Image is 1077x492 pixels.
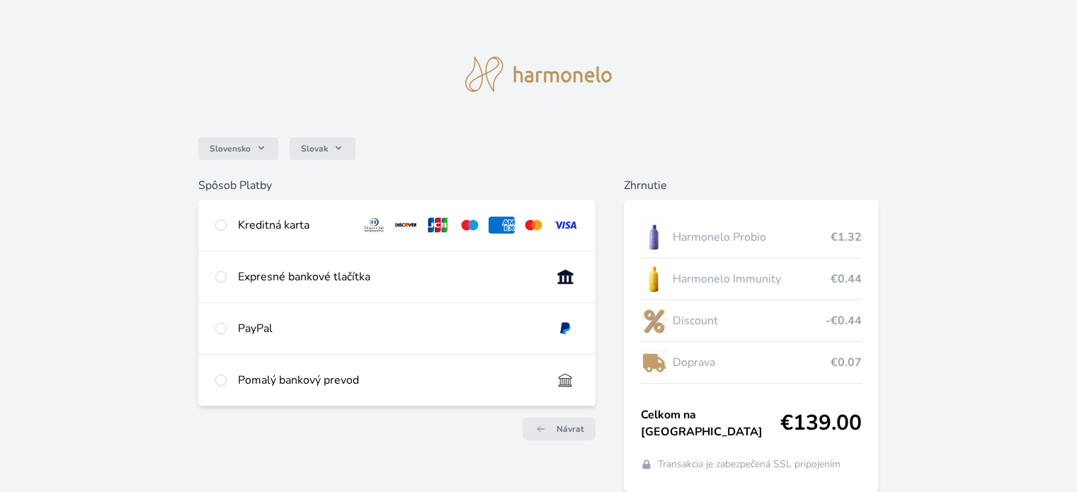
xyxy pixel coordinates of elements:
button: Slovensko [198,137,278,160]
img: discover.svg [393,217,419,234]
span: €0.44 [831,270,862,287]
img: maestro.svg [457,217,483,234]
img: onlineBanking_SK.svg [552,268,579,285]
h6: Spôsob Platby [198,177,595,194]
span: €0.07 [831,354,862,371]
span: Doprava [673,354,830,371]
img: amex.svg [489,217,515,234]
a: Návrat [523,418,596,440]
span: €1.32 [831,229,862,246]
span: Transakcia je zabezpečená SSL pripojením [658,457,840,471]
img: logo.svg [465,57,612,92]
span: Slovak [301,143,328,154]
span: €139.00 [780,411,862,436]
img: IMMUNITY_se_stinem_x-lo.jpg [641,261,668,297]
img: visa.svg [552,217,579,234]
span: Harmonelo Probio [673,229,830,246]
img: bankTransfer_IBAN.svg [552,372,579,389]
img: delivery-lo.png [641,345,668,380]
div: PayPal [238,320,540,337]
img: paypal.svg [552,320,579,337]
span: Celkom na [GEOGRAPHIC_DATA] [641,406,780,440]
span: Slovensko [210,143,251,154]
h6: Zhrnutie [624,177,879,194]
img: diners.svg [361,217,387,234]
div: Kreditná karta [238,217,350,234]
div: Expresné bankové tlačítka [238,268,540,285]
div: Pomalý bankový prevod [238,372,540,389]
img: discount-lo.png [641,303,668,338]
span: -€0.44 [826,312,862,329]
img: jcb.svg [425,217,451,234]
span: Návrat [557,423,584,435]
img: mc.svg [520,217,547,234]
button: Slovak [290,137,355,160]
span: Harmonelo Immunity [673,270,830,287]
img: CLEAN_PROBIO_se_stinem_x-lo.jpg [641,219,668,255]
span: Discount [673,312,825,329]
